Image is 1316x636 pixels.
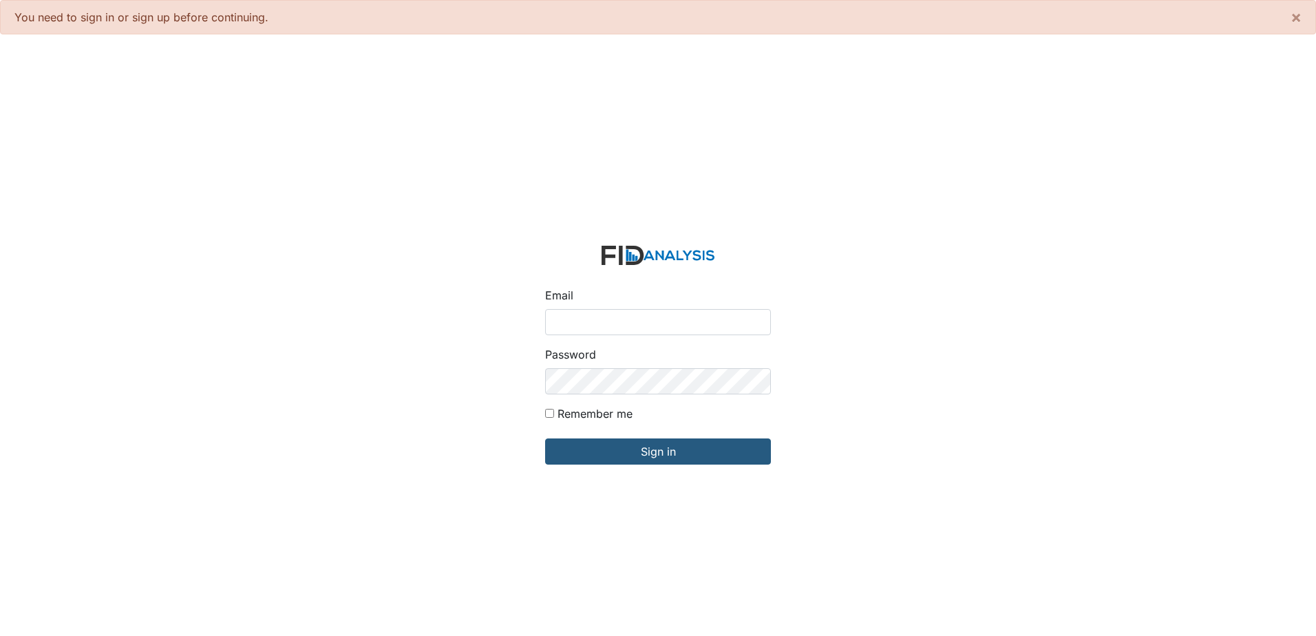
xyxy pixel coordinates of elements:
img: logo-2fc8c6e3336f68795322cb6e9a2b9007179b544421de10c17bdaae8622450297.svg [602,246,714,266]
label: Remember me [558,405,633,422]
button: × [1277,1,1315,34]
label: Email [545,287,573,304]
label: Password [545,346,596,363]
span: × [1291,7,1302,27]
input: Sign in [545,438,771,465]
